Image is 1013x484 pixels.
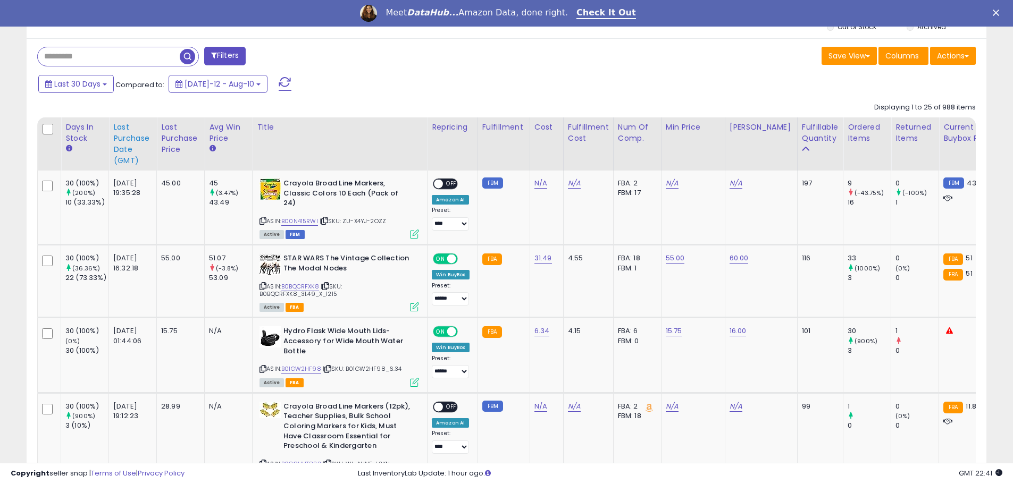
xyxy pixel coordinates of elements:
span: All listings currently available for purchase on Amazon [259,303,284,312]
small: Days In Stock. [65,144,72,154]
div: 0 [895,179,939,188]
div: FBA: 6 [618,326,653,336]
div: [PERSON_NAME] [730,122,793,133]
img: 51LJBYcPu-L._SL40_.jpg [259,253,281,275]
b: Crayola Broad Line Markers (12pk), Teacher Supplies, Bulk School Coloring Markers for Kids, Must ... [283,402,413,454]
div: Current Buybox Price [943,122,998,144]
div: Avg Win Price [209,122,248,144]
img: 51XWvE3m6CL._SL40_.jpg [259,179,281,200]
div: FBA: 18 [618,253,653,263]
span: FBA [286,378,304,387]
span: OFF [443,402,460,411]
b: Hydro Flask Wide Mouth Lids- Accessory for Wide Mouth Water Bottle [283,326,413,359]
small: (-3.8%) [216,264,238,273]
div: 55.00 [161,253,196,263]
div: N/A [209,402,244,411]
img: 41G2dZsCKeL._SL40_.jpg [259,326,281,347]
div: Close [993,10,1003,16]
div: [DATE] 16:32:18 [113,253,148,273]
a: 31.49 [534,253,552,264]
button: [DATE]-12 - Aug-10 [169,75,267,93]
div: Win BuyBox [432,270,470,279]
span: Compared to: [115,80,164,90]
a: N/A [568,178,581,189]
div: 3 (10%) [65,421,108,430]
a: Terms of Use [91,468,136,478]
strong: Copyright [11,468,49,478]
b: Crayola Broad Line Markers, Classic Colors 10 Each (Pack of 24) [283,179,413,211]
div: Days In Stock [65,122,104,144]
div: 45 [209,179,252,188]
div: Preset: [432,207,470,231]
div: 197 [802,179,835,188]
div: Min Price [666,122,721,133]
span: 2025-09-10 22:41 GMT [959,468,1002,478]
small: (36.36%) [72,264,100,273]
span: ON [434,327,447,336]
div: 0 [895,273,939,283]
span: FBA [286,303,304,312]
span: OFF [456,327,473,336]
small: FBA [482,326,502,338]
div: 10 (33.33%) [65,198,108,207]
i: DataHub... [407,7,458,18]
small: FBA [943,402,963,413]
img: Profile image for Georgie [360,5,377,22]
label: Archived [917,22,946,31]
b: STAR WARS The Vintage Collection The Modal Nodes [283,253,413,276]
div: 30 (100%) [65,346,108,355]
div: FBM: 1 [618,264,653,273]
span: OFF [443,180,460,189]
div: ASIN: [259,253,419,310]
div: 9 [848,179,891,188]
div: 30 (100%) [65,402,108,411]
span: | SKU: B0BQCRFXK8_31.49_X_1215 [259,282,342,298]
div: 4.15 [568,326,605,336]
div: 45.00 [161,179,196,188]
div: 0 [848,421,891,430]
div: 1 [895,198,939,207]
small: FBA [943,253,963,265]
div: Num of Comp. [618,122,657,144]
span: Columns [885,50,919,61]
div: Fulfillment Cost [568,122,609,144]
span: 11.88 [966,401,981,411]
small: (3.47%) [216,189,238,197]
button: Filters [204,47,246,65]
a: N/A [534,178,547,189]
a: 60.00 [730,253,749,264]
div: FBA: 2 [618,179,653,188]
div: Win BuyBox [432,343,470,352]
div: 30 (100%) [65,179,108,188]
label: Out of Stock [838,22,876,31]
div: 0 [895,421,939,430]
small: (0%) [895,412,910,420]
a: B0BQCRFXK8 [281,282,319,291]
small: (0%) [65,337,80,345]
button: Actions [930,47,976,65]
div: Repricing [432,122,473,133]
div: 51.07 [209,253,252,263]
button: Columns [878,47,928,65]
span: 51 [966,268,972,278]
img: 51pXphQQYzL._SL40_.jpg [259,402,281,418]
span: | SKU: ZU-X4YJ-2OZZ [320,217,386,225]
div: Ordered Items [848,122,886,144]
small: (1000%) [855,264,880,273]
a: Privacy Policy [138,468,185,478]
div: FBM: 18 [618,411,653,421]
div: Displaying 1 to 25 of 988 items [874,103,976,113]
div: [DATE] 19:12:23 [113,402,148,421]
div: Preset: [432,282,470,306]
a: N/A [666,401,679,412]
small: (-100%) [902,189,927,197]
div: N/A [209,326,244,336]
span: ON [434,254,447,264]
small: Avg Win Price. [209,144,215,154]
small: (0%) [895,264,910,273]
div: 1 [848,402,891,411]
a: N/A [666,178,679,189]
div: FBM: 0 [618,336,653,346]
div: 3 [848,346,891,355]
a: N/A [568,401,581,412]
